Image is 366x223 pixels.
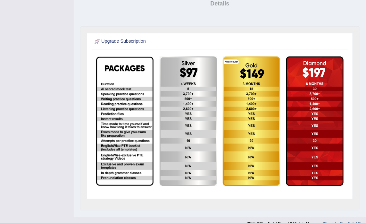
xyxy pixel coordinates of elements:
[93,38,250,46] h2: Upgrade Subscription
[286,56,344,186] img: aud-diamond.png
[223,56,280,186] img: aud-gold.png
[160,56,217,186] img: aud-silver.png
[96,57,154,186] img: EW package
